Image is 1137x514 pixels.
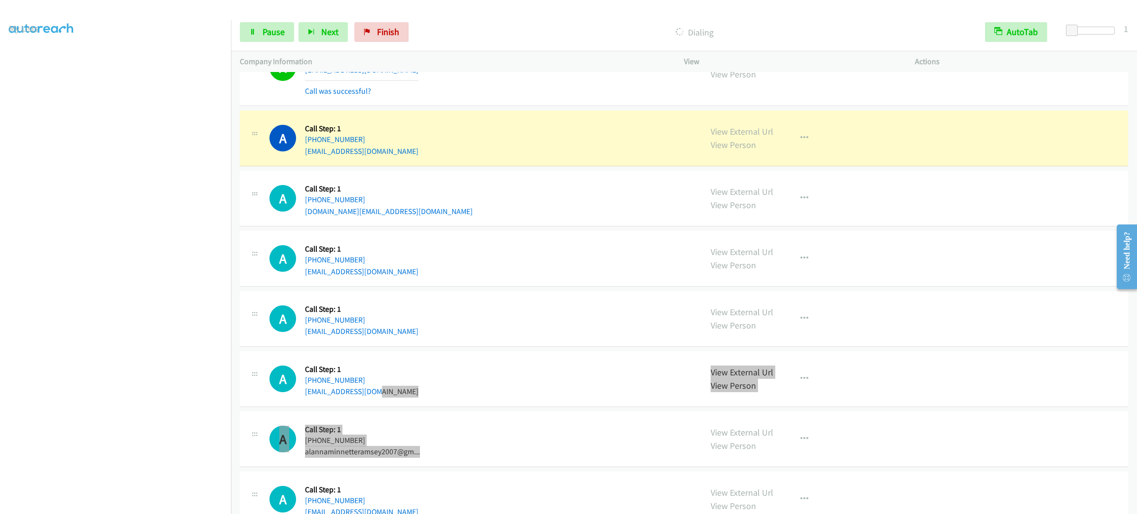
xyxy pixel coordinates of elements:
h5: Call Step: 1 [305,485,418,495]
a: View External Url [711,427,773,438]
a: View External Url [711,367,773,378]
a: [EMAIL_ADDRESS][DOMAIN_NAME] [305,267,418,276]
p: View [684,56,897,68]
p: Company Information [240,56,666,68]
a: [EMAIL_ADDRESS][DOMAIN_NAME] [305,387,418,396]
h1: A [269,125,296,151]
h5: Call Step: 1 [305,304,418,314]
iframe: Resource Center [1108,218,1137,296]
a: View Person [711,69,756,80]
a: Pause [240,22,294,42]
a: View Person [711,320,756,331]
div: The call is yet to be attempted [269,185,296,212]
a: View External Url [711,126,773,137]
div: The call is yet to be attempted [269,305,296,332]
a: [PHONE_NUMBER] [305,375,365,385]
a: [PHONE_NUMBER] [305,255,365,264]
a: View Person [711,380,756,391]
a: My Lists [9,23,38,34]
a: [DOMAIN_NAME][EMAIL_ADDRESS][DOMAIN_NAME] [305,207,473,216]
a: View Person [711,199,756,211]
a: Finish [354,22,409,42]
p: Dialing [422,26,967,39]
a: View Person [711,440,756,451]
a: View Person [711,500,756,512]
a: View External Url [711,306,773,318]
span: Finish [377,26,399,37]
a: [PHONE_NUMBER] [305,315,365,325]
a: [EMAIL_ADDRESS][DOMAIN_NAME] [305,327,418,336]
span: Pause [263,26,285,37]
p: Actions [915,56,1128,68]
div: The call is yet to be attempted [269,245,296,272]
div: The call is yet to be attempted [269,486,296,513]
h1: A [269,185,296,212]
button: Next [299,22,348,42]
a: View Person [711,139,756,150]
a: [PHONE_NUMBER] [305,436,365,445]
h1: A [269,486,296,513]
h1: A [269,426,296,452]
h5: Call Step: 1 [305,425,420,435]
h5: Call Step: 1 [305,244,418,254]
h1: A [269,366,296,392]
a: View Person [711,259,756,271]
a: Call was successful? [305,86,371,96]
button: AutoTab [985,22,1047,42]
h5: Call Step: 1 [305,365,418,374]
h1: A [269,305,296,332]
span: Next [321,26,339,37]
h5: Call Step: 1 [305,184,473,194]
a: alannaminnetteramsey2007@gm... [305,447,420,456]
iframe: To enrich screen reader interactions, please activate Accessibility in Grammarly extension settings [9,44,231,513]
div: The call is yet to be attempted [269,426,296,452]
a: [PHONE_NUMBER] [305,195,365,204]
h1: A [269,245,296,272]
a: View External Url [711,487,773,498]
div: 1 [1124,22,1128,36]
a: [EMAIL_ADDRESS][DOMAIN_NAME] [305,147,418,156]
a: [PHONE_NUMBER] [305,496,365,505]
h5: Call Step: 1 [305,124,418,134]
a: [PHONE_NUMBER] [305,135,365,144]
a: View External Url [711,186,773,197]
a: View External Url [711,246,773,257]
